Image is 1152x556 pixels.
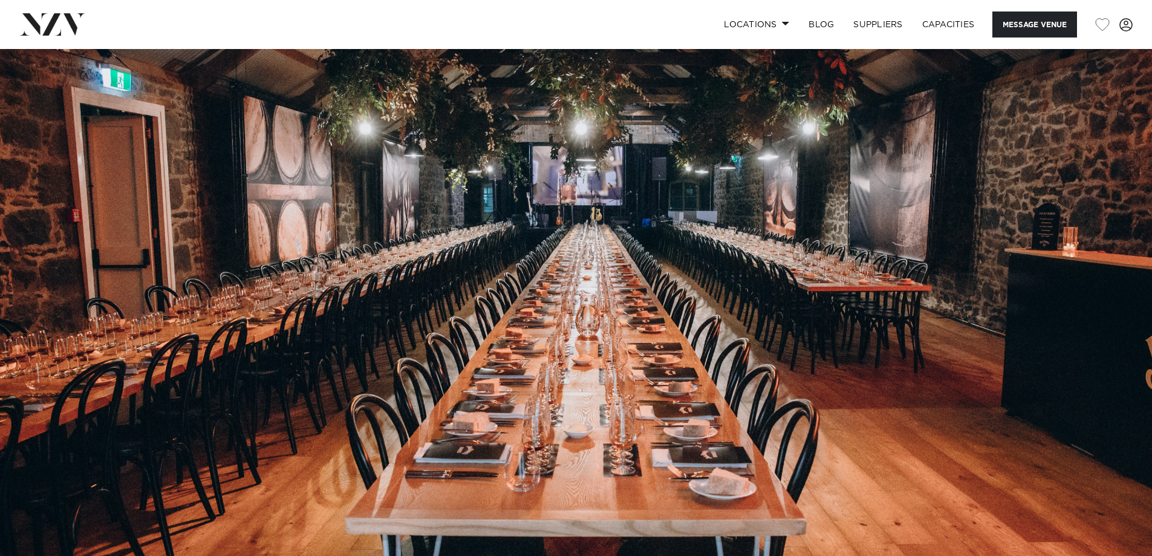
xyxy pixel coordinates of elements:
a: BLOG [799,11,844,38]
img: nzv-logo.png [19,13,85,35]
button: Message Venue [992,11,1077,38]
a: Capacities [913,11,984,38]
a: SUPPLIERS [844,11,912,38]
a: Locations [714,11,799,38]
